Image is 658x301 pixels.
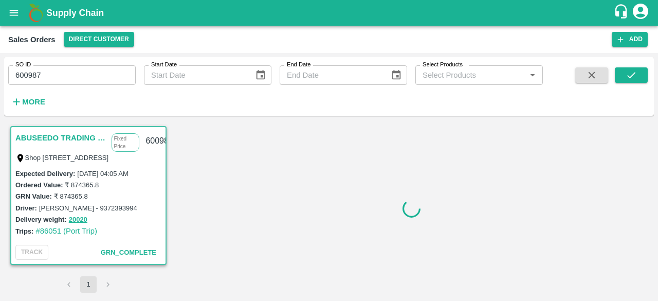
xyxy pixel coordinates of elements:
a: Supply Chain [46,6,613,20]
label: [DATE] 04:05 AM [77,170,128,178]
b: Supply Chain [46,8,104,18]
label: Start Date [151,61,177,69]
strong: More [22,98,45,106]
button: More [8,93,48,111]
div: Sales Orders [8,33,56,46]
nav: pagination navigation [59,276,118,293]
label: Driver: [15,204,37,212]
input: End Date [280,65,382,85]
img: logo [26,3,46,23]
button: page 1 [80,276,97,293]
label: Shop [STREET_ADDRESS] [25,154,109,162]
label: SO ID [15,61,31,69]
div: account of current user [631,2,650,24]
label: Ordered Value: [15,181,63,189]
label: ₹ 874365.8 [65,181,99,189]
button: Choose date [387,65,406,85]
button: Add [612,32,648,47]
label: Expected Delivery : [15,170,75,178]
div: 600987 [139,129,179,153]
label: GRN Value: [15,192,52,200]
button: open drawer [2,1,26,25]
span: GRN_Complete [101,249,156,256]
input: Enter SO ID [8,65,136,85]
input: Select Products [418,68,523,82]
a: ABUSEEDO TRADING L.L.C [15,131,106,145]
label: ₹ 874365.8 [54,192,88,200]
p: Fixed Price [112,133,140,152]
button: Select DC [64,32,134,47]
label: Select Products [423,61,463,69]
label: Trips: [15,227,33,235]
button: 20020 [69,214,87,226]
button: Open [526,68,539,82]
input: Start Date [144,65,247,85]
a: #86051 (Port Trip) [35,227,97,235]
label: End Date [287,61,310,69]
label: Delivery weight: [15,216,67,223]
label: [PERSON_NAME] - 9372393994 [39,204,137,212]
button: Choose date [251,65,270,85]
div: customer-support [613,4,631,22]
